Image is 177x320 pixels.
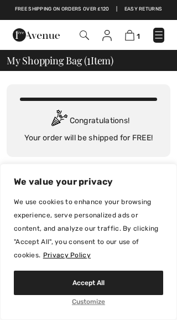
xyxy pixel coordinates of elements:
[125,30,134,40] img: Shopping Bag
[72,295,105,308] button: Customize
[153,29,164,40] img: Menu
[102,30,112,41] img: My Info
[116,6,117,13] span: |
[13,28,60,42] img: 1ère Avenue
[43,251,91,260] a: Privacy Policy
[125,29,140,41] a: 1
[87,53,91,66] span: 1
[1,175,176,189] p: We value your privacy
[13,30,60,39] a: 1ère Avenue
[124,6,163,13] a: Easy Returns
[14,271,163,295] button: Accept All
[80,31,89,40] img: Search
[7,55,113,65] span: My Shopping Bag ( Item)
[48,110,70,132] img: Congratulation2.svg
[15,6,110,13] a: Free shipping on orders over ₤120
[14,195,163,262] p: We use cookies to enhance your browsing experience, serve personalized ads or content, and analyz...
[137,32,140,40] span: 1
[20,110,157,144] div: Congratulations! Your order will be shipped for FREE!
